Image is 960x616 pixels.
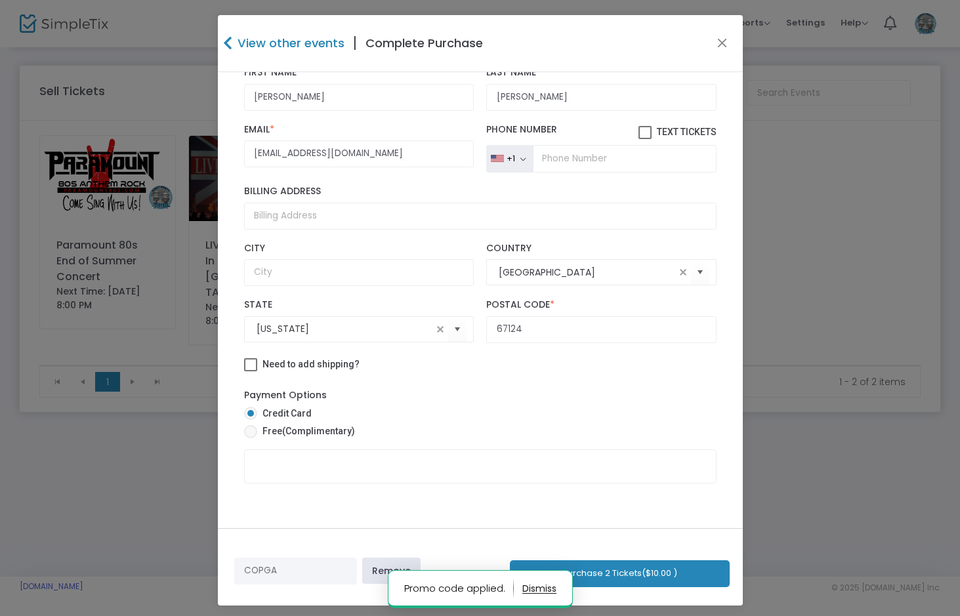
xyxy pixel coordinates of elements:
p: Promo code applied. [404,578,514,599]
label: City [244,243,474,255]
input: Email [244,140,474,167]
h4: View other events [234,34,344,52]
label: Phone Number [486,124,716,140]
label: Payment Options [244,388,327,402]
label: Last Name [486,67,716,79]
button: Select [691,259,709,286]
input: First Name [244,84,474,111]
span: Free [257,424,355,438]
div: +1 [507,154,515,164]
span: Text Tickets [657,127,717,137]
h4: Complete Purchase [365,34,483,52]
span: Need to add shipping? [262,359,360,369]
input: Postal Code [486,316,716,343]
input: Select Country [499,266,675,279]
label: First Name [244,67,474,79]
span: | [344,31,365,55]
input: Billing Address [244,203,717,230]
label: State [244,299,474,311]
input: Phone Number [533,145,716,173]
input: City [244,259,474,286]
button: Purchase 2 Tickets($10.00 ) [510,560,730,587]
label: Billing Address [244,186,717,197]
button: +1 [486,145,533,173]
input: Enter Promo code [234,558,358,585]
label: Country [486,243,716,255]
span: clear [675,264,691,280]
button: Close [713,35,730,52]
input: Last Name [486,84,716,111]
button: dismiss [522,578,556,599]
label: Postal Code [486,299,716,311]
span: Credit Card [257,407,312,421]
input: Select State [257,322,432,336]
label: Email [244,124,474,136]
span: (Complimentary) [282,426,355,436]
a: Remove [362,558,421,584]
iframe: Secure Credit Card Form [245,450,716,514]
span: clear [432,321,448,337]
button: Select [448,316,467,342]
